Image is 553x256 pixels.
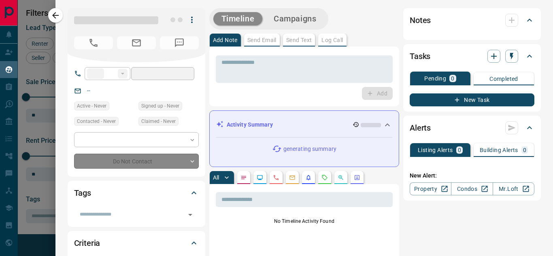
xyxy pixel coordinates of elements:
svg: Opportunities [338,174,344,181]
span: Active - Never [77,102,106,110]
span: No Number [160,36,199,49]
p: New Alert: [410,171,534,180]
div: Alerts [410,118,534,138]
svg: Agent Actions [354,174,360,181]
button: New Task [410,93,534,106]
h2: Notes [410,14,431,27]
button: Campaigns [266,12,324,25]
p: Listing Alerts [418,147,453,153]
a: -- [87,87,90,94]
p: Building Alerts [480,147,518,153]
span: Claimed - Never [141,117,176,125]
p: 0 [458,147,461,153]
a: Property [410,182,451,195]
p: Activity Summary [227,121,273,129]
svg: Notes [240,174,247,181]
button: Timeline [213,12,263,25]
p: Add Note [213,37,238,43]
svg: Listing Alerts [305,174,312,181]
div: Tasks [410,47,534,66]
p: generating summary [283,145,336,153]
h2: Alerts [410,121,431,134]
span: No Email [117,36,156,49]
span: Signed up - Never [141,102,179,110]
h2: Tags [74,186,91,199]
h2: Tasks [410,50,430,63]
p: No Timeline Activity Found [216,218,393,225]
div: Activity Summary [216,117,392,132]
div: Tags [74,183,199,203]
svg: Requests [321,174,328,181]
div: Notes [410,11,534,30]
p: Completed [489,76,518,82]
span: Contacted - Never [77,117,116,125]
div: Do Not Contact [74,154,199,169]
a: Condos [451,182,493,195]
div: Criteria [74,233,199,253]
p: 0 [451,76,454,81]
svg: Calls [273,174,279,181]
p: 0 [523,147,526,153]
button: Open [185,209,196,220]
svg: Lead Browsing Activity [257,174,263,181]
svg: Emails [289,174,296,181]
a: Mr.Loft [493,182,534,195]
span: No Number [74,36,113,49]
p: All [213,175,219,180]
h2: Criteria [74,237,100,250]
p: Pending [424,76,446,81]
